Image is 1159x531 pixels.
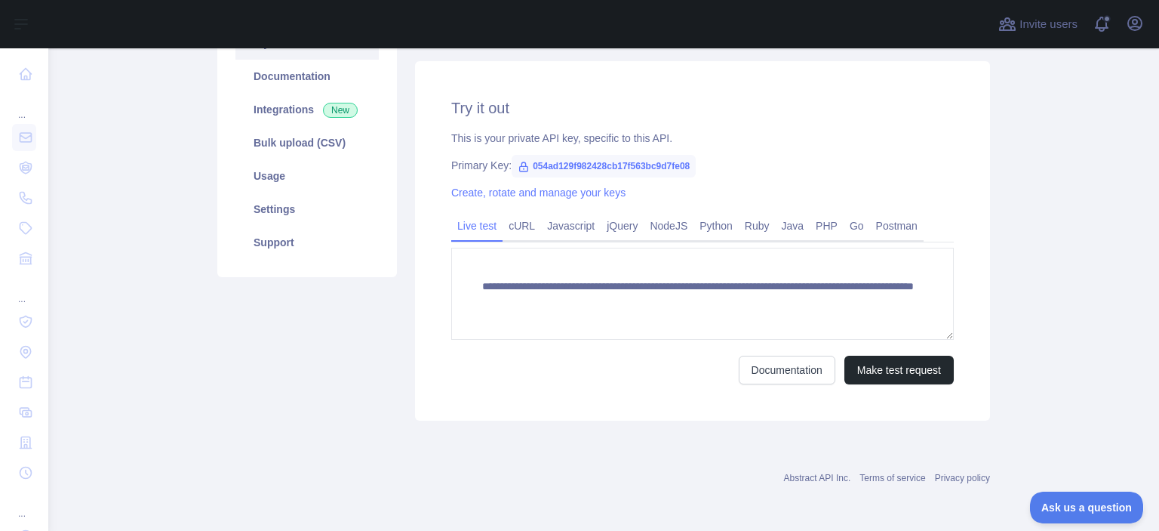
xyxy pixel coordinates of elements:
a: Python [693,214,739,238]
a: NodeJS [644,214,693,238]
a: Abstract API Inc. [784,473,851,483]
a: Javascript [541,214,601,238]
div: ... [12,489,36,520]
a: Terms of service [859,473,925,483]
a: Bulk upload (CSV) [235,126,379,159]
div: This is your private API key, specific to this API. [451,131,954,146]
a: jQuery [601,214,644,238]
span: 054ad129f982428cb17f563bc9d7fe08 [512,155,696,178]
iframe: Toggle Customer Support [1030,492,1144,523]
a: Create, rotate and manage your keys [451,187,626,199]
a: Integrations New [235,93,379,126]
button: Invite users [995,12,1081,36]
a: Documentation [739,356,835,384]
a: Ruby [739,214,776,238]
div: ... [12,275,36,305]
a: Live test [451,214,503,238]
a: Usage [235,159,379,193]
a: Go [844,214,870,238]
div: ... [12,91,36,121]
a: Java [776,214,810,238]
a: Settings [235,193,379,226]
span: New [323,103,358,118]
a: Privacy policy [935,473,990,483]
span: Invite users [1019,16,1078,33]
button: Make test request [844,356,954,384]
a: Documentation [235,60,379,93]
a: PHP [810,214,844,238]
h2: Try it out [451,97,954,119]
a: Postman [870,214,924,238]
div: Primary Key: [451,158,954,173]
a: Support [235,226,379,259]
a: cURL [503,214,541,238]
